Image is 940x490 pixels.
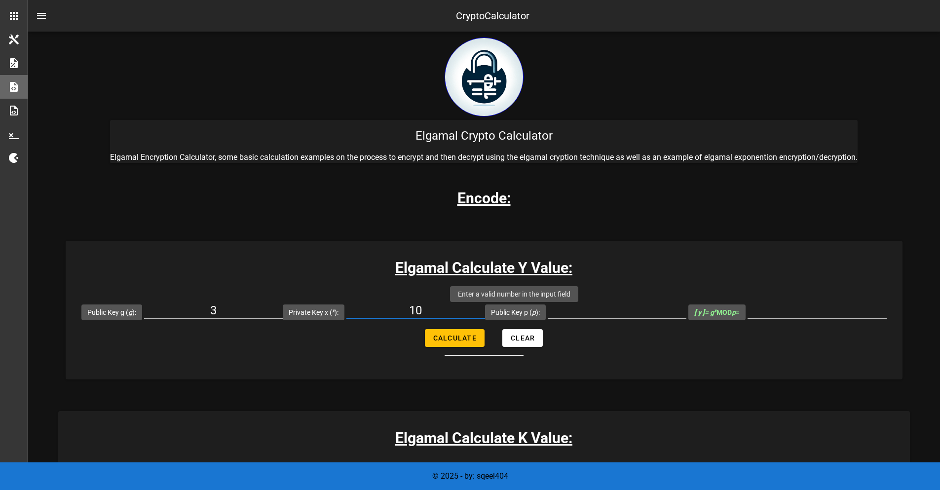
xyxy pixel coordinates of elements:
span: MOD = [694,308,740,316]
span: Calculate [433,334,477,342]
div: CryptoCalculator [456,8,529,23]
div: Elgamal Crypto Calculator [110,120,858,151]
sup: x [714,307,716,314]
label: Public Key g ( ): [87,307,136,317]
button: Clear [502,329,543,347]
sup: x [332,307,335,314]
i: p [732,308,736,316]
b: [ y ] [694,308,705,316]
a: home [445,109,524,118]
h3: Elgamal Calculate K Value: [58,427,910,449]
span: © 2025 - by: sqeel404 [432,471,508,481]
p: Elgamal Encryption Calculator, some basic calculation examples on the process to encrypt and then... [110,151,858,163]
h3: Elgamal Calculate Y Value: [66,257,902,279]
label: Private Key x ( ): [289,307,338,317]
i: p [532,308,536,316]
i: g [128,308,132,316]
label: Public Key p ( ): [491,307,540,317]
button: nav-menu-toggle [30,4,53,28]
img: encryption logo [445,38,524,116]
span: Clear [510,334,535,342]
button: Calculate [425,329,485,347]
h3: Encode: [457,187,511,209]
i: = g [694,308,716,316]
